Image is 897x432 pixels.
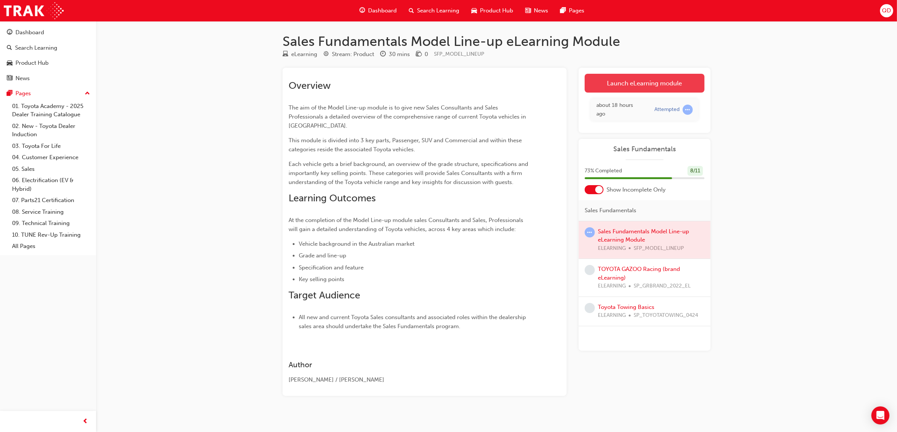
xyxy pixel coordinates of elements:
[465,3,519,18] a: car-iconProduct Hub
[598,266,680,281] a: TOYOTA GAZOO Racing (brand eLearning)
[299,240,414,247] span: Vehicle background in the Australian market
[353,3,403,18] a: guage-iconDashboard
[598,282,626,291] span: ELEARNING
[585,74,704,93] a: Launch eLearning module
[7,60,12,67] span: car-icon
[683,105,693,115] span: learningRecordVerb_ATTEMPT-icon
[585,303,595,313] span: learningRecordVerb_NONE-icon
[289,161,530,186] span: Each vehicle gets a brief background, an overview of the grade structure, specifications and impo...
[596,101,643,118] div: Tue Sep 23 2025 15:11:20 GMT+1000 (Australian Eastern Standard Time)
[85,89,90,99] span: up-icon
[585,265,595,275] span: learningRecordVerb_NONE-icon
[9,152,93,163] a: 04. Customer Experience
[3,24,93,87] button: DashboardSearch LearningProduct HubNews
[688,166,703,176] div: 8 / 11
[380,50,410,59] div: Duration
[9,175,93,195] a: 06. Electrification (EV & Hybrid)
[480,6,513,15] span: Product Hub
[598,304,654,310] a: Toyota Towing Basics
[15,44,57,52] div: Search Learning
[283,51,288,58] span: learningResourceType_ELEARNING-icon
[585,206,636,215] span: Sales Fundamentals
[323,50,374,59] div: Stream
[380,51,386,58] span: clock-icon
[9,100,93,120] a: 01. Toyota Academy - 2025 Dealer Training Catalogue
[9,206,93,218] a: 08. Service Training
[9,163,93,175] a: 05. Sales
[9,218,93,229] a: 09. Technical Training
[3,41,93,55] a: Search Learning
[3,71,93,85] a: News
[525,6,531,15] span: news-icon
[416,50,428,59] div: Price
[289,289,360,301] span: Target Audience
[3,26,93,40] a: Dashboard
[299,276,344,283] span: Key selling points
[289,104,527,129] span: The aim of the Model Line-up module is to give new Sales Consultants and Sales Professionals a de...
[9,120,93,140] a: 02. New - Toyota Dealer Induction
[417,6,459,15] span: Search Learning
[3,87,93,100] button: Pages
[409,6,414,15] span: search-icon
[403,3,465,18] a: search-iconSearch Learning
[15,74,30,83] div: News
[299,252,346,259] span: Grade and line-up
[9,140,93,152] a: 03. Toyota For Life
[289,80,331,91] span: Overview
[4,2,64,19] img: Trak
[598,311,626,320] span: ELEARNING
[389,50,410,59] div: 30 mins
[534,6,548,15] span: News
[434,51,484,57] span: Learning resource code
[7,75,12,82] span: news-icon
[569,6,584,15] span: Pages
[634,311,698,320] span: SP_TOYOTATOWING_0424
[585,227,595,237] span: learningRecordVerb_ATTEMPT-icon
[83,417,89,426] span: prev-icon
[283,50,317,59] div: Type
[291,50,317,59] div: eLearning
[634,282,691,291] span: SP_GRBRAND_2022_EL
[359,6,365,15] span: guage-icon
[15,28,44,37] div: Dashboard
[880,4,893,17] button: QD
[283,33,711,50] h1: Sales Fundamentals Model Line-up eLearning Module
[368,6,397,15] span: Dashboard
[519,3,554,18] a: news-iconNews
[9,229,93,241] a: 10. TUNE Rev-Up Training
[9,240,93,252] a: All Pages
[471,6,477,15] span: car-icon
[15,89,31,98] div: Pages
[425,50,428,59] div: 0
[554,3,590,18] a: pages-iconPages
[3,56,93,70] a: Product Hub
[7,29,12,36] span: guage-icon
[9,195,93,206] a: 07. Parts21 Certification
[871,406,889,424] div: Open Intercom Messenger
[654,106,680,113] div: Attempted
[289,192,376,204] span: Learning Outcomes
[585,167,622,175] span: 73 % Completed
[289,137,523,153] span: This module is divided into 3 key parts, Passenger, SUV and Commercial and within these categorie...
[7,45,12,52] span: search-icon
[882,6,891,15] span: QD
[607,186,666,194] span: Show Incomplete Only
[332,50,374,59] div: Stream: Product
[289,361,533,369] h3: Author
[585,145,704,154] a: Sales Fundamentals
[299,314,527,330] span: All new and current Toyota Sales consultants and associated roles within the dealership sales are...
[560,6,566,15] span: pages-icon
[323,51,329,58] span: target-icon
[15,59,49,67] div: Product Hub
[289,217,525,233] span: At the completion of the Model Line-up module sales Consultants and Sales, Professionals will gai...
[416,51,422,58] span: money-icon
[299,264,364,271] span: Specification and feature
[7,90,12,97] span: pages-icon
[289,376,533,384] div: [PERSON_NAME] / [PERSON_NAME]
